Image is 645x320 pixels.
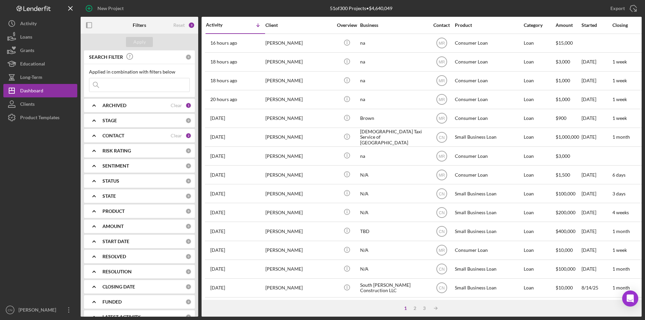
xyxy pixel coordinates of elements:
[612,266,630,272] time: 1 month
[582,166,612,184] div: [DATE]
[524,72,555,90] div: Loan
[556,34,581,52] div: $15,000
[455,260,522,278] div: Small Business Loan
[439,135,444,140] text: CN
[604,2,642,15] button: Export
[455,109,522,127] div: Consumer Loan
[524,185,555,202] div: Loan
[185,238,191,244] div: 0
[524,53,555,71] div: Loan
[612,59,627,64] time: 1 week
[360,298,427,316] div: N/A
[265,166,333,184] div: [PERSON_NAME]
[360,166,427,184] div: N/A
[582,128,612,146] div: [DATE]
[556,22,581,28] div: Amount
[265,279,333,297] div: [PERSON_NAME]
[438,116,445,121] text: MR
[524,279,555,297] div: Loan
[582,298,612,316] div: 8/14/25
[582,260,612,278] div: [DATE]
[612,210,629,215] time: 4 weeks
[439,229,444,234] text: CN
[524,34,555,52] div: Loan
[612,191,626,196] time: 3 days
[556,260,581,278] div: $100,000
[265,128,333,146] div: [PERSON_NAME]
[582,279,612,297] div: 8/14/25
[439,210,444,215] text: CN
[360,147,427,165] div: na
[360,260,427,278] div: N/A
[524,128,555,146] div: Loan
[3,17,77,30] button: Activity
[612,285,630,290] time: 1 month
[612,247,627,253] time: 1 week
[360,128,427,146] div: [DEMOGRAPHIC_DATA] Taxi Service of [GEOGRAPHIC_DATA]
[185,208,191,214] div: 0
[265,91,333,108] div: [PERSON_NAME]
[455,22,522,28] div: Product
[401,306,410,311] div: 1
[210,97,237,102] time: 2025-08-19 16:28
[524,241,555,259] div: Loan
[360,72,427,90] div: na
[188,22,195,29] div: 3
[612,115,627,121] time: 1 week
[410,306,420,311] div: 2
[20,111,59,126] div: Product Templates
[438,97,445,102] text: MR
[3,30,77,44] button: Loans
[210,40,237,46] time: 2025-08-19 20:42
[102,314,140,320] b: LATEST ACTIVITY
[265,222,333,240] div: [PERSON_NAME]
[556,222,581,240] div: $400,000
[556,147,581,165] div: $3,000
[582,91,612,108] div: [DATE]
[455,147,522,165] div: Consumer Loan
[455,298,522,316] div: Consumer Loan
[206,22,235,28] div: Activity
[556,166,581,184] div: $1,500
[524,222,555,240] div: Loan
[360,241,427,259] div: N/A
[265,241,333,259] div: [PERSON_NAME]
[612,134,630,140] time: 1 month
[102,269,132,274] b: RESOLUTION
[455,203,522,221] div: Small Business Loan
[185,284,191,290] div: 0
[20,71,42,86] div: Long-Term
[455,279,522,297] div: Small Business Loan
[524,260,555,278] div: Loan
[89,69,190,75] div: Applied in combination with filters below
[185,118,191,124] div: 0
[524,166,555,184] div: Loan
[3,97,77,111] a: Clients
[3,57,77,71] a: Educational
[455,166,522,184] div: Consumer Loan
[185,254,191,260] div: 0
[455,128,522,146] div: Small Business Loan
[455,91,522,108] div: Consumer Loan
[455,72,522,90] div: Consumer Loan
[556,109,581,127] div: $900
[556,91,581,108] div: $1,000
[3,44,77,57] a: Grants
[185,54,191,60] div: 0
[612,78,627,83] time: 1 week
[3,303,77,317] button: CN[PERSON_NAME]
[185,269,191,275] div: 0
[438,60,445,64] text: MR
[455,185,522,202] div: Small Business Loan
[185,299,191,305] div: 0
[439,286,444,290] text: CN
[210,153,225,159] time: 2025-08-18 18:20
[20,17,37,32] div: Activity
[429,22,454,28] div: Contact
[133,37,146,47] div: Apply
[102,118,117,123] b: STAGE
[102,224,124,229] b: AMOUNT
[265,34,333,52] div: [PERSON_NAME]
[97,2,124,15] div: New Project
